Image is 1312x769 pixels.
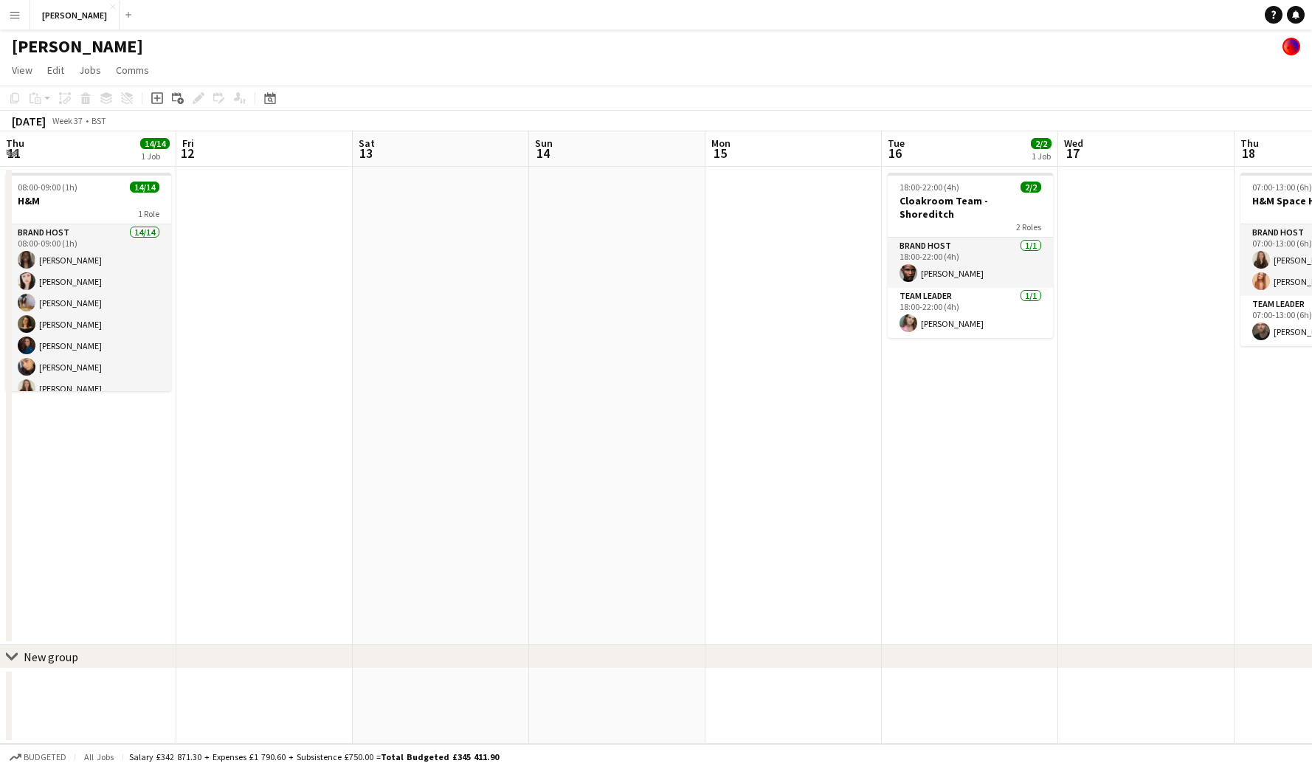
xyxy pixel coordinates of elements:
[92,115,106,126] div: BST
[1064,137,1083,150] span: Wed
[116,63,149,77] span: Comms
[73,61,107,80] a: Jobs
[12,63,32,77] span: View
[12,35,143,58] h1: [PERSON_NAME]
[47,63,64,77] span: Edit
[1062,145,1083,162] span: 17
[6,61,38,80] a: View
[1238,145,1259,162] span: 18
[1282,38,1300,55] app-user-avatar: Tobin James
[1252,182,1312,193] span: 07:00-13:00 (6h)
[900,182,959,193] span: 18:00-22:00 (4h)
[356,145,375,162] span: 13
[182,137,194,150] span: Fri
[79,63,101,77] span: Jobs
[141,151,169,162] div: 1 Job
[533,145,553,162] span: 14
[180,145,194,162] span: 12
[1021,182,1041,193] span: 2/2
[6,194,171,207] h3: H&M
[888,288,1053,338] app-card-role: Team Leader1/118:00-22:00 (4h)[PERSON_NAME]
[1031,138,1052,149] span: 2/2
[1240,137,1259,150] span: Thu
[129,751,499,762] div: Salary £342 871.30 + Expenses £1 790.60 + Subsistence £750.00 =
[81,751,117,762] span: All jobs
[140,138,170,149] span: 14/14
[1016,221,1041,232] span: 2 Roles
[888,194,1053,221] h3: Cloakroom Team - Shoreditch
[110,61,155,80] a: Comms
[18,182,77,193] span: 08:00-09:00 (1h)
[6,173,171,391] app-job-card: 08:00-09:00 (1h)14/14H&M1 RoleBrand Host14/1408:00-09:00 (1h)[PERSON_NAME][PERSON_NAME][PERSON_NA...
[6,224,171,553] app-card-role: Brand Host14/1408:00-09:00 (1h)[PERSON_NAME][PERSON_NAME][PERSON_NAME][PERSON_NAME][PERSON_NAME][...
[24,752,66,762] span: Budgeted
[381,751,499,762] span: Total Budgeted £345 411.90
[711,137,731,150] span: Mon
[888,137,905,150] span: Tue
[30,1,120,30] button: [PERSON_NAME]
[130,182,159,193] span: 14/14
[4,145,24,162] span: 11
[359,137,375,150] span: Sat
[24,649,78,664] div: New group
[7,749,69,765] button: Budgeted
[1032,151,1051,162] div: 1 Job
[888,173,1053,338] app-job-card: 18:00-22:00 (4h)2/2Cloakroom Team - Shoreditch2 RolesBrand Host1/118:00-22:00 (4h)[PERSON_NAME]Te...
[885,145,905,162] span: 16
[12,114,46,128] div: [DATE]
[49,115,86,126] span: Week 37
[138,208,159,219] span: 1 Role
[709,145,731,162] span: 15
[535,137,553,150] span: Sun
[41,61,70,80] a: Edit
[6,137,24,150] span: Thu
[888,238,1053,288] app-card-role: Brand Host1/118:00-22:00 (4h)[PERSON_NAME]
